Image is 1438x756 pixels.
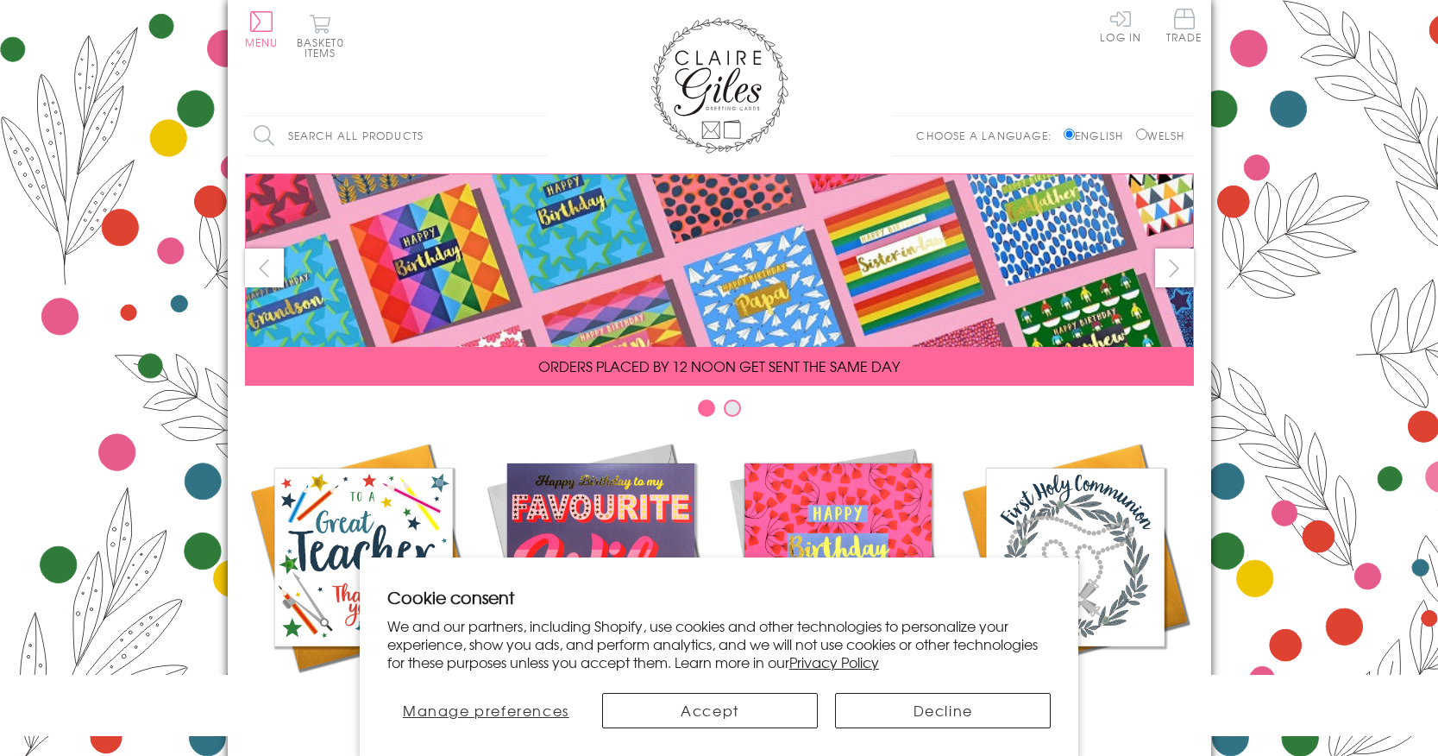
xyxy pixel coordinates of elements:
[482,438,719,709] a: New Releases
[719,438,957,709] a: Birthdays
[602,693,818,728] button: Accept
[538,356,900,376] span: ORDERS PLACED BY 12 NOON GET SENT THE SAME DAY
[1155,249,1194,287] button: next
[297,14,344,58] button: Basket0 items
[1136,128,1185,143] label: Welsh
[789,652,879,672] a: Privacy Policy
[387,693,585,728] button: Manage preferences
[1100,9,1141,42] a: Log In
[245,35,279,50] span: Menu
[698,400,715,417] button: Carousel Page 1 (Current Slide)
[530,117,547,155] input: Search
[245,11,279,47] button: Menu
[305,35,344,60] span: 0 items
[916,128,1060,143] p: Choose a language:
[1064,128,1132,143] label: English
[245,399,1194,425] div: Carousel Pagination
[650,17,788,154] img: Claire Giles Greetings Cards
[1166,9,1203,42] span: Trade
[724,400,741,417] button: Carousel Page 2
[1136,129,1147,140] input: Welsh
[245,249,284,287] button: prev
[387,585,1052,609] h2: Cookie consent
[403,700,569,721] span: Manage preferences
[245,438,482,709] a: Academic
[245,117,547,155] input: Search all products
[1064,129,1075,140] input: English
[387,617,1052,671] p: We and our partners, including Shopify, use cookies and other technologies to personalize your ex...
[1166,9,1203,46] a: Trade
[957,438,1194,730] a: Communion and Confirmation
[835,693,1051,728] button: Decline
